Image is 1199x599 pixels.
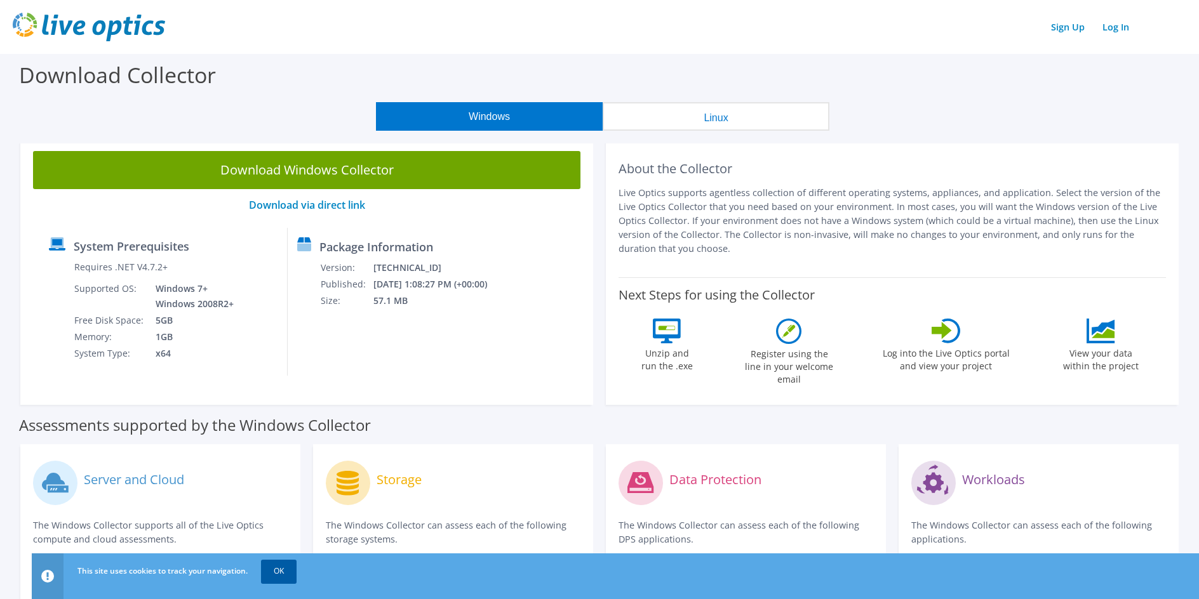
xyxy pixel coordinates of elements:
[619,287,815,303] label: Next Steps for using the Collector
[619,161,1166,176] h2: About the Collector
[74,261,168,273] label: Requires .NET V4.7.2+
[619,186,1166,256] p: Live Optics supports agentless collection of different operating systems, appliances, and applica...
[882,343,1010,372] label: Log into the Live Optics portal and view your project
[33,151,580,189] a: Download Windows Collector
[669,473,761,486] label: Data Protection
[19,60,216,89] label: Download Collector
[911,518,1166,546] p: The Windows Collector can assess each of the following applications.
[320,260,373,276] td: Version:
[249,198,365,212] a: Download via direct link
[319,240,433,253] label: Package Information
[638,343,697,372] label: Unzip and run the .exe
[146,345,236,362] td: x64
[146,280,236,312] td: Windows 7+ Windows 2008R2+
[74,329,146,345] td: Memory:
[19,419,371,431] label: Assessments supported by the Windows Collector
[77,565,248,576] span: This site uses cookies to track your navigation.
[320,293,373,309] td: Size:
[261,560,297,583] a: OK
[74,280,146,312] td: Supported OS:
[326,518,580,546] p: The Windows Collector can assess each of the following storage systems.
[84,473,184,486] label: Server and Cloud
[742,344,837,386] label: Register using the line in your welcome email
[373,260,504,276] td: [TECHNICAL_ID]
[603,102,829,131] button: Linux
[13,13,165,41] img: live_optics_svg.svg
[74,240,189,253] label: System Prerequisites
[74,312,146,329] td: Free Disk Space:
[373,293,504,309] td: 57.1 MB
[146,329,236,345] td: 1GB
[320,276,373,293] td: Published:
[33,518,288,546] p: The Windows Collector supports all of the Live Optics compute and cloud assessments.
[377,473,422,486] label: Storage
[1055,343,1147,372] label: View your data within the project
[619,518,873,546] p: The Windows Collector can assess each of the following DPS applications.
[1096,18,1135,36] a: Log In
[146,312,236,329] td: 5GB
[376,102,603,131] button: Windows
[373,276,504,293] td: [DATE] 1:08:27 PM (+00:00)
[74,345,146,362] td: System Type:
[962,473,1025,486] label: Workloads
[1045,18,1091,36] a: Sign Up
